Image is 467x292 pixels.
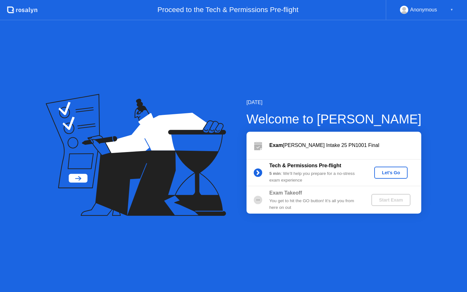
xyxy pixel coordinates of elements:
[410,6,437,14] div: Anonymous
[269,171,281,176] b: 5 min
[450,6,453,14] div: ▼
[374,197,408,202] div: Start Exam
[269,198,361,211] div: You get to hit the GO button! It’s all you from here on out
[247,99,422,106] div: [DATE]
[371,194,410,206] button: Start Exam
[269,143,283,148] b: Exam
[247,109,422,129] div: Welcome to [PERSON_NAME]
[374,167,408,179] button: Let's Go
[269,163,341,168] b: Tech & Permissions Pre-flight
[377,170,405,175] div: Let's Go
[269,170,361,183] div: : We’ll help you prepare for a no-stress exam experience
[269,142,421,149] div: [PERSON_NAME] Intake 25 PN1001 Final
[269,190,302,196] b: Exam Takeoff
